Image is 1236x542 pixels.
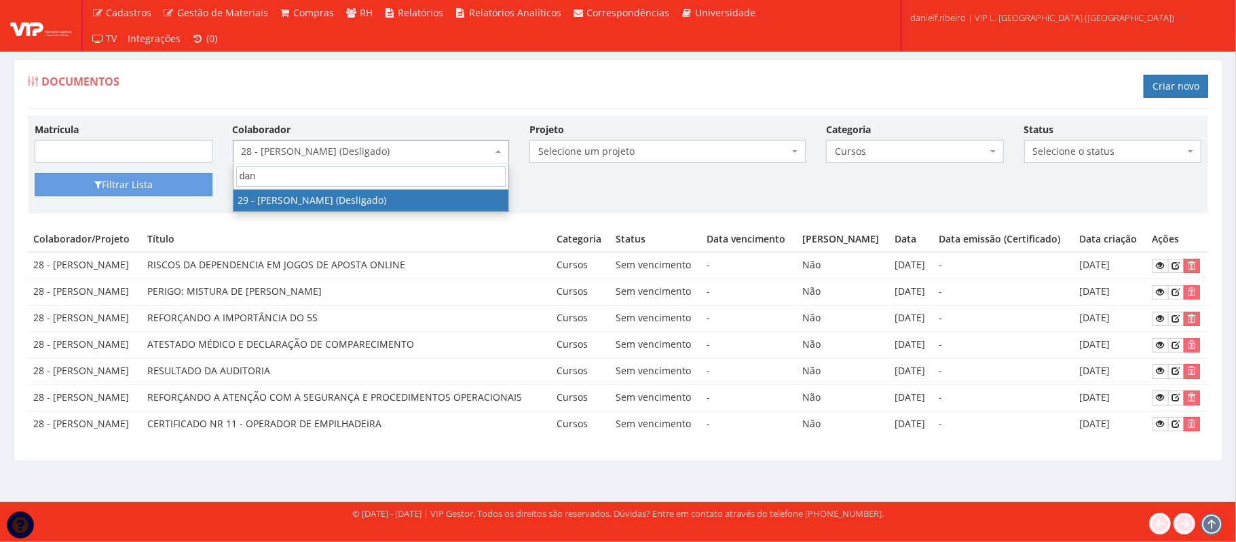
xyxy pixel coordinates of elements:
span: Integrações [128,32,181,45]
td: - [702,411,797,437]
td: [DATE] [1074,306,1146,332]
th: [PERSON_NAME] [797,227,890,252]
td: 28 - [PERSON_NAME] [28,252,142,278]
td: - [933,358,1074,384]
a: Integrações [123,26,187,52]
td: REFORÇANDO A ATENÇÃO COM A SEGURANÇA E PROCEDIMENTOS OPERACIONAIS [142,384,551,411]
span: Correspondências [587,6,670,19]
td: - [702,358,797,384]
td: - [702,384,797,411]
a: (0) [187,26,223,52]
td: Não [797,411,890,437]
td: [DATE] [1074,411,1146,437]
span: Relatórios Analíticos [469,6,561,19]
td: - [933,331,1074,358]
th: Status [610,227,702,252]
td: [DATE] [1074,252,1146,278]
td: [DATE] [890,358,934,384]
li: 29 - [PERSON_NAME] (Desligado) [233,189,508,211]
th: Data vencimento [702,227,797,252]
td: [DATE] [1074,358,1146,384]
span: Selecione um projeto [538,145,789,158]
span: Cursos [835,145,987,158]
td: - [933,252,1074,278]
span: Documentos [41,74,119,89]
td: Cursos [551,384,610,411]
td: - [933,279,1074,306]
span: (0) [206,32,217,45]
td: [DATE] [890,306,934,332]
td: Cursos [551,358,610,384]
td: Cursos [551,411,610,437]
td: [DATE] [890,252,934,278]
span: Relatórios [398,6,444,19]
th: Data [890,227,934,252]
td: - [702,306,797,332]
td: Sem vencimento [610,331,702,358]
td: REFORÇANDO A IMPORTÂNCIA DO 5S [142,306,551,332]
div: © [DATE] - [DATE] | VIP Gestor. Todos os direitos são reservados. Dúvidas? Entre em contato atrav... [352,507,884,520]
td: - [702,279,797,306]
td: Não [797,358,890,384]
td: Sem vencimento [610,384,702,411]
td: Cursos [551,252,610,278]
td: Sem vencimento [610,411,702,437]
th: Data criação [1074,227,1146,252]
span: 28 - LUCAS SANTOS DA CRUZ (Desligado) [242,145,492,158]
td: 28 - [PERSON_NAME] [28,411,142,437]
td: CERTIFICADO NR 11 - OPERADOR DE EMPILHADEIRA [142,411,551,437]
td: [DATE] [890,279,934,306]
td: - [933,384,1074,411]
a: Criar novo [1144,75,1208,98]
span: TV [107,32,117,45]
td: [DATE] [1074,331,1146,358]
label: Projeto [529,123,564,137]
label: Status [1024,123,1054,137]
td: Sem vencimento [610,358,702,384]
span: Gestão de Materiais [177,6,268,19]
td: [DATE] [1074,384,1146,411]
th: Categoria [551,227,610,252]
td: Não [797,331,890,358]
td: 28 - [PERSON_NAME] [28,384,142,411]
th: Título [142,227,551,252]
span: Universidade [695,6,755,19]
td: [DATE] [890,331,934,358]
td: [DATE] [890,384,934,411]
span: Selecione um projeto [529,140,806,163]
td: Sem vencimento [610,279,702,306]
span: Cadastros [107,6,152,19]
td: 28 - [PERSON_NAME] [28,306,142,332]
th: Ações [1147,227,1208,252]
td: ATESTADO MÉDICO E DECLARAÇÃO DE COMPARECIMENTO [142,331,551,358]
td: RISCOS DA DEPENDENCIA EM JOGOS DE APOSTA ONLINE [142,252,551,278]
span: Compras [294,6,335,19]
td: PERIGO: MISTURA DE [PERSON_NAME] [142,279,551,306]
img: logo [10,16,71,36]
span: Selecione o status [1033,145,1185,158]
span: Selecione o status [1024,140,1202,163]
td: - [933,306,1074,332]
span: 28 - LUCAS SANTOS DA CRUZ (Desligado) [233,140,509,163]
td: Não [797,384,890,411]
td: Não [797,252,890,278]
span: RH [360,6,373,19]
th: Colaborador/Projeto [28,227,142,252]
td: - [702,252,797,278]
td: Não [797,306,890,332]
a: TV [86,26,123,52]
td: 28 - [PERSON_NAME] [28,331,142,358]
td: 28 - [PERSON_NAME] [28,279,142,306]
td: Cursos [551,331,610,358]
td: [DATE] [890,411,934,437]
td: - [933,411,1074,437]
td: [DATE] [1074,279,1146,306]
span: Cursos [826,140,1004,163]
td: Cursos [551,306,610,332]
label: Colaborador [233,123,291,137]
label: Categoria [826,123,871,137]
label: Matrícula [35,123,79,137]
td: Cursos [551,279,610,306]
td: - [702,331,797,358]
td: Sem vencimento [610,252,702,278]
